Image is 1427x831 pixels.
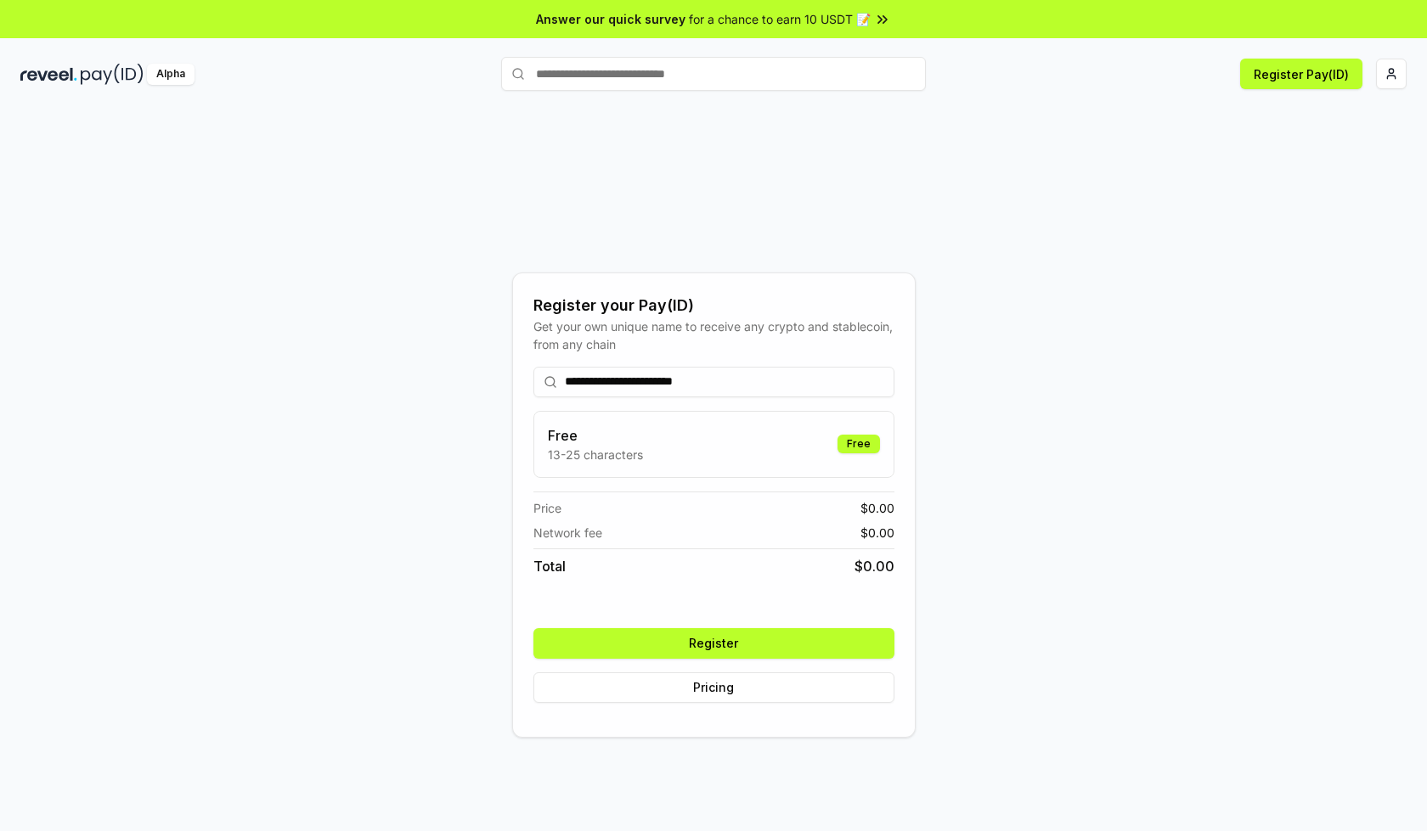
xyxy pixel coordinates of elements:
button: Pricing [533,672,894,703]
div: Get your own unique name to receive any crypto and stablecoin, from any chain [533,317,894,353]
span: Price [533,499,561,517]
div: Free [838,435,880,453]
h3: Free [548,425,643,446]
button: Register [533,628,894,659]
button: Register Pay(ID) [1240,59,1362,89]
div: Register your Pay(ID) [533,294,894,317]
div: Alpha [147,64,195,85]
span: $ 0.00 [855,556,894,576]
span: Network fee [533,524,602,542]
span: $ 0.00 [860,499,894,517]
span: $ 0.00 [860,524,894,542]
span: Total [533,556,566,576]
span: for a chance to earn 10 USDT 📝 [689,10,871,28]
img: pay_id [81,64,144,85]
span: Answer our quick survey [536,10,685,28]
p: 13-25 characters [548,446,643,463]
img: reveel_dark [20,64,77,85]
